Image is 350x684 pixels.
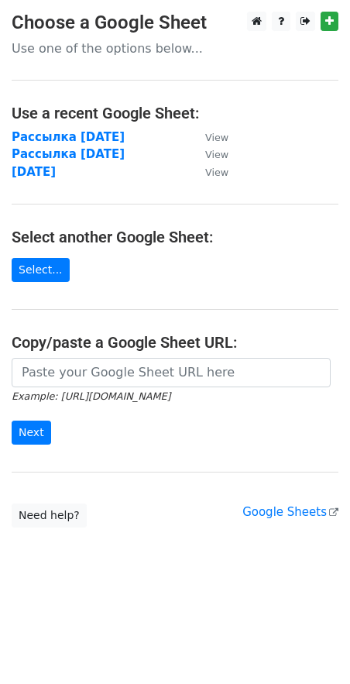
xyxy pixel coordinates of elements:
[205,132,228,143] small: View
[12,147,125,161] a: Рассылка [DATE]
[205,167,228,178] small: View
[12,390,170,402] small: Example: [URL][DOMAIN_NAME]
[12,358,331,387] input: Paste your Google Sheet URL here
[12,130,125,144] a: Рассылка [DATE]
[12,165,56,179] a: [DATE]
[190,147,228,161] a: View
[190,165,228,179] a: View
[205,149,228,160] small: View
[12,104,338,122] h4: Use a recent Google Sheet:
[12,258,70,282] a: Select...
[12,228,338,246] h4: Select another Google Sheet:
[12,333,338,352] h4: Copy/paste a Google Sheet URL:
[12,504,87,528] a: Need help?
[12,40,338,57] p: Use one of the options below...
[12,12,338,34] h3: Choose a Google Sheet
[190,130,228,144] a: View
[12,421,51,445] input: Next
[242,505,338,519] a: Google Sheets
